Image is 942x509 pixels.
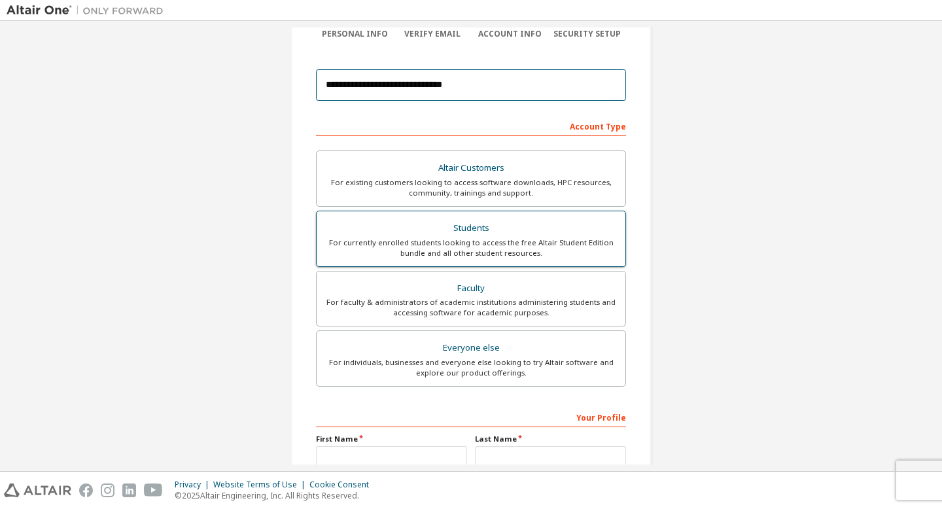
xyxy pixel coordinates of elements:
div: For individuals, businesses and everyone else looking to try Altair software and explore our prod... [324,357,618,378]
div: Website Terms of Use [213,480,309,490]
div: Students [324,219,618,237]
img: Altair One [7,4,170,17]
div: Cookie Consent [309,480,377,490]
div: Everyone else [324,339,618,357]
img: altair_logo.svg [4,483,71,497]
img: instagram.svg [101,483,114,497]
div: Faculty [324,279,618,298]
div: Account Info [471,29,549,39]
div: Personal Info [316,29,394,39]
p: © 2025 Altair Engineering, Inc. All Rights Reserved. [175,490,377,501]
div: Security Setup [549,29,627,39]
div: For faculty & administrators of academic institutions administering students and accessing softwa... [324,297,618,318]
label: First Name [316,434,467,444]
img: facebook.svg [79,483,93,497]
img: linkedin.svg [122,483,136,497]
div: For currently enrolled students looking to access the free Altair Student Edition bundle and all ... [324,237,618,258]
img: youtube.svg [144,483,163,497]
div: Account Type [316,115,626,136]
label: Last Name [475,434,626,444]
div: Your Profile [316,406,626,427]
div: Altair Customers [324,159,618,177]
div: Privacy [175,480,213,490]
div: For existing customers looking to access software downloads, HPC resources, community, trainings ... [324,177,618,198]
div: Verify Email [394,29,472,39]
